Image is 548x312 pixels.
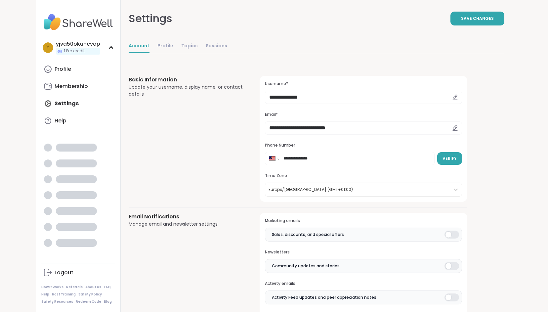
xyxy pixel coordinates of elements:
h3: Activity emails [265,281,462,287]
div: Update your username, display name, or contact details [129,84,244,98]
a: Help [41,292,49,297]
div: yjva50okunevap [56,40,100,48]
div: Logout [55,269,73,276]
a: Topics [181,40,198,53]
img: ShareWell Nav Logo [41,11,115,34]
h3: Username* [265,81,462,87]
a: About Us [85,285,101,290]
a: Logout [41,265,115,281]
div: Settings [129,11,172,26]
h3: Marketing emails [265,218,462,224]
div: Membership [55,83,88,90]
h3: Phone Number [265,143,462,148]
a: FAQ [104,285,111,290]
span: Activity Feed updates and peer appreciation notes [272,294,376,300]
a: Membership [41,78,115,94]
h3: Email* [265,112,462,117]
div: Profile [55,66,71,73]
a: Blog [104,299,112,304]
h3: Newsletters [265,249,462,255]
a: Safety Resources [41,299,73,304]
h3: Email Notifications [129,213,244,221]
a: Safety Policy [78,292,102,297]
a: Profile [41,61,115,77]
span: y [46,43,50,52]
span: 1 Pro credit [64,48,85,54]
span: Community updates and stories [272,263,340,269]
a: Host Training [52,292,76,297]
a: Referrals [66,285,83,290]
h3: Time Zone [265,173,462,179]
span: Verify [443,156,457,161]
a: Account [129,40,149,53]
button: Verify [437,152,462,165]
h3: Basic Information [129,76,244,84]
span: Sales, discounts, and special offers [272,232,344,238]
a: Redeem Code [76,299,101,304]
div: Help [55,117,66,124]
button: Save Changes [450,12,504,25]
a: Help [41,113,115,129]
a: Sessions [206,40,227,53]
a: Profile [157,40,173,53]
a: How It Works [41,285,63,290]
span: Save Changes [461,16,494,22]
div: Manage email and newsletter settings [129,221,244,228]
